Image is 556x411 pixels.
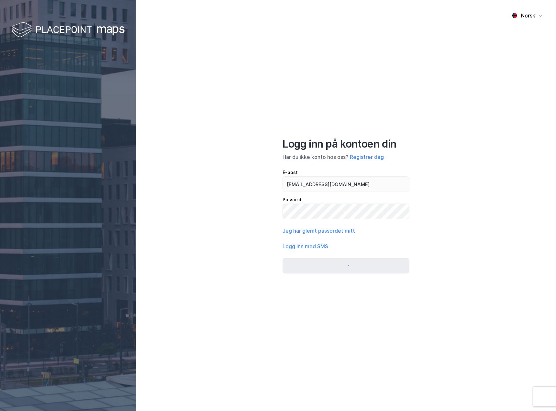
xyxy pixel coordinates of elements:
button: Logg inn med SMS [283,242,328,250]
img: logo-white.f07954bde2210d2a523dddb988cd2aa7.svg [11,21,125,40]
div: Har du ikke konto hos oss? [283,153,409,161]
div: Passord [283,196,409,204]
div: Logg inn på kontoen din [283,138,409,150]
iframe: Chat Widget [524,380,556,411]
div: E-post [283,169,409,176]
button: Jeg har glemt passordet mitt [283,227,355,235]
div: Norsk [521,12,535,19]
button: Registrer deg [350,153,384,161]
div: Kontrollprogram for chat [524,380,556,411]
